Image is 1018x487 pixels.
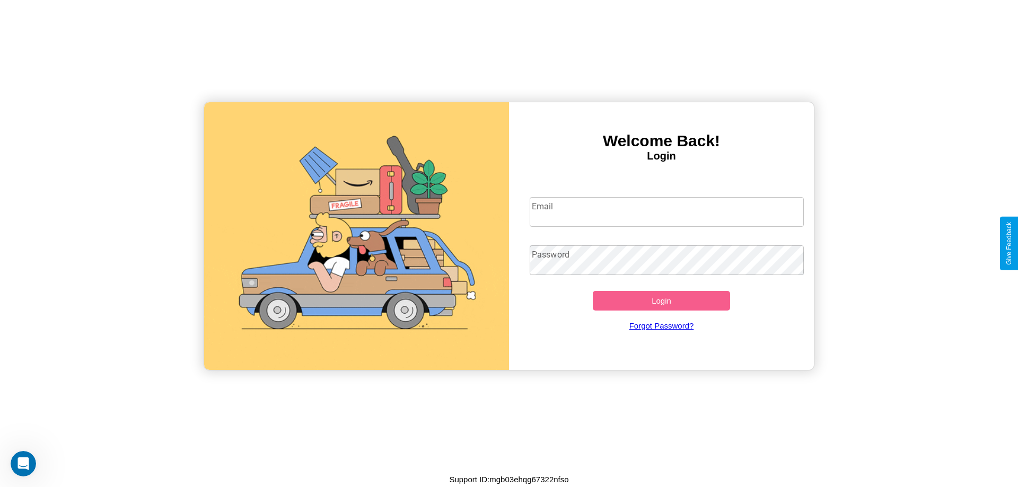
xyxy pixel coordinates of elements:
[509,132,814,150] h3: Welcome Back!
[1005,222,1013,265] div: Give Feedback
[449,472,568,486] p: Support ID: mgb03ehqg67322nfso
[593,291,730,311] button: Login
[509,150,814,162] h4: Login
[204,102,509,370] img: gif
[11,451,36,476] iframe: Intercom live chat
[524,311,799,341] a: Forgot Password?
